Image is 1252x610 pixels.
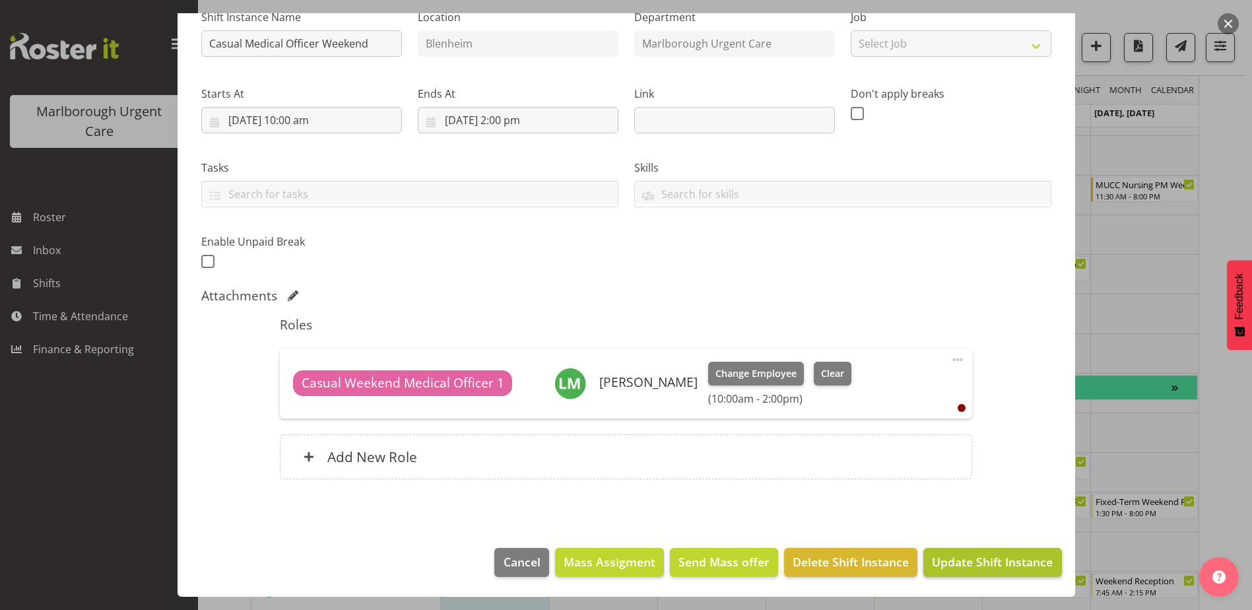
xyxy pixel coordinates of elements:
[201,107,402,133] input: Click to select...
[494,548,548,577] button: Cancel
[418,107,618,133] input: Click to select...
[201,234,402,250] label: Enable Unpaid Break
[635,184,1051,204] input: Search for skills
[201,288,277,304] h5: Attachments
[670,548,778,577] button: Send Mass offer
[202,184,618,204] input: Search for tasks
[708,362,804,386] button: Change Employee
[1227,260,1252,350] button: Feedback - Show survey
[599,375,698,390] h6: [PERSON_NAME]
[327,448,417,465] h6: Add New Role
[554,368,586,399] img: luqman-mohd-jani11920.jpg
[504,553,541,570] span: Cancel
[1212,570,1226,584] img: help-xxl-2.png
[793,553,909,570] span: Delete Shift Instance
[715,366,797,381] span: Change Employee
[418,9,618,25] label: Location
[923,548,1061,577] button: Update Shift Instance
[678,553,770,570] span: Send Mass offer
[634,9,835,25] label: Department
[851,9,1051,25] label: Job
[821,366,844,381] span: Clear
[932,553,1053,570] span: Update Shift Instance
[634,160,1051,176] label: Skills
[708,392,851,405] h6: (10:00am - 2:00pm)
[814,362,851,386] button: Clear
[302,374,504,393] span: Casual Weekend Medical Officer 1
[280,317,972,333] h5: Roles
[201,86,402,102] label: Starts At
[201,30,402,57] input: Shift Instance Name
[784,548,917,577] button: Delete Shift Instance
[201,160,618,176] label: Tasks
[1234,273,1245,320] span: Feedback
[851,86,1051,102] label: Don't apply breaks
[201,9,402,25] label: Shift Instance Name
[634,86,835,102] label: Link
[564,553,655,570] span: Mass Assigment
[958,404,966,412] div: User is clocked out
[418,86,618,102] label: Ends At
[555,548,664,577] button: Mass Assigment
